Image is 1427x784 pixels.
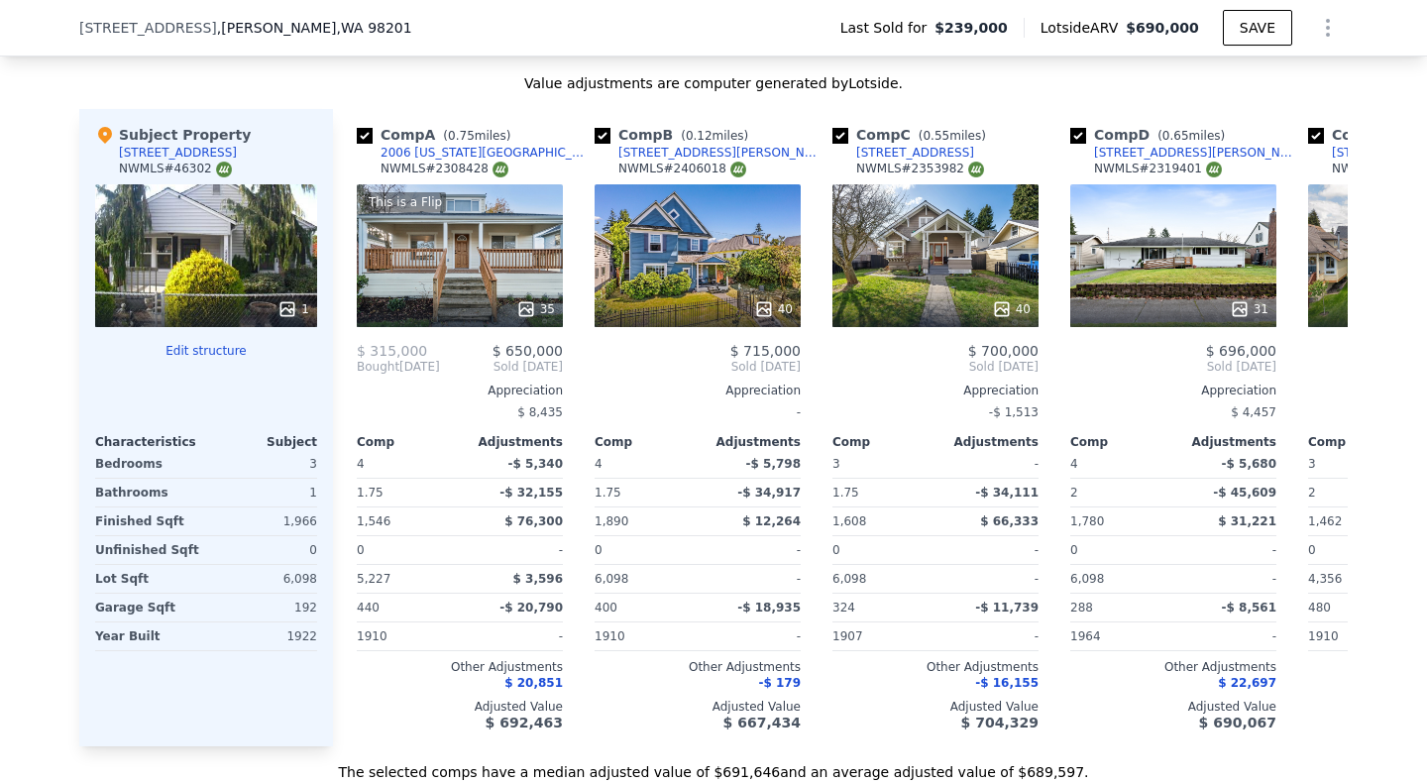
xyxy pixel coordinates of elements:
[1173,434,1276,450] div: Adjustments
[357,699,563,715] div: Adjusted Value
[365,192,446,212] div: This is a Flip
[1070,543,1078,557] span: 0
[119,145,237,161] div: [STREET_ADDRESS]
[95,343,317,359] button: Edit structure
[357,343,427,359] span: $ 315,000
[595,659,801,675] div: Other Adjustments
[79,746,1348,782] div: The selected comps have a median adjusted value of $691,646 and an average adjusted value of $689...
[1070,434,1173,450] div: Comp
[95,507,202,535] div: Finished Sqft
[686,129,713,143] span: 0.12
[1199,715,1276,730] span: $ 690,067
[595,383,801,398] div: Appreciation
[832,359,1039,375] span: Sold [DATE]
[840,18,935,38] span: Last Sold for
[595,601,617,615] span: 400
[513,572,563,586] span: $ 3,596
[832,699,1039,715] div: Adjusted Value
[1041,18,1126,38] span: Lotside ARV
[1070,601,1093,615] span: 288
[1308,8,1348,48] button: Show Options
[493,343,563,359] span: $ 650,000
[1308,434,1411,450] div: Comp
[499,486,563,500] span: -$ 32,155
[1070,572,1104,586] span: 6,098
[504,676,563,690] span: $ 20,851
[95,622,202,650] div: Year Built
[1070,699,1276,715] div: Adjusted Value
[1177,536,1276,564] div: -
[698,434,801,450] div: Adjustments
[210,622,317,650] div: 1922
[517,405,563,419] span: $ 8,435
[448,129,475,143] span: 0.75
[1230,299,1268,319] div: 31
[832,383,1039,398] div: Appreciation
[1308,514,1342,528] span: 1,462
[595,359,801,375] span: Sold [DATE]
[975,676,1039,690] span: -$ 16,155
[832,457,840,471] span: 3
[1094,161,1222,177] div: NWMLS # 2319401
[1231,405,1276,419] span: $ 4,457
[1218,676,1276,690] span: $ 22,697
[1070,359,1276,375] span: Sold [DATE]
[939,450,1039,478] div: -
[1222,457,1276,471] span: -$ 5,680
[975,486,1039,500] span: -$ 34,111
[595,572,628,586] span: 6,098
[1308,572,1342,586] span: 4,356
[975,601,1039,615] span: -$ 11,739
[210,536,317,564] div: 0
[595,125,756,145] div: Comp B
[357,514,390,528] span: 1,546
[357,125,518,145] div: Comp A
[939,622,1039,650] div: -
[737,601,801,615] span: -$ 18,935
[911,129,994,143] span: ( miles)
[742,514,801,528] span: $ 12,264
[464,622,563,650] div: -
[923,129,949,143] span: 0.55
[210,594,317,621] div: 192
[216,162,232,177] img: NWMLS Logo
[595,479,694,506] div: 1.75
[440,359,563,375] span: Sold [DATE]
[1308,457,1316,471] span: 3
[595,145,824,161] a: [STREET_ADDRESS][PERSON_NAME]
[702,536,801,564] div: -
[206,434,317,450] div: Subject
[1308,622,1407,650] div: 1910
[618,145,824,161] div: [STREET_ADDRESS][PERSON_NAME]
[1223,10,1292,46] button: SAVE
[758,676,801,690] span: -$ 179
[832,125,994,145] div: Comp C
[357,543,365,557] span: 0
[595,398,801,426] div: -
[499,601,563,615] span: -$ 20,790
[464,536,563,564] div: -
[357,359,399,375] span: Bought
[504,514,563,528] span: $ 76,300
[460,434,563,450] div: Adjustments
[486,715,563,730] span: $ 692,463
[95,565,202,593] div: Lot Sqft
[702,622,801,650] div: -
[357,601,380,615] span: 440
[357,383,563,398] div: Appreciation
[357,434,460,450] div: Comp
[730,162,746,177] img: NWMLS Logo
[95,536,202,564] div: Unfinished Sqft
[357,479,456,506] div: 1.75
[1070,125,1233,145] div: Comp D
[968,343,1039,359] span: $ 700,000
[595,434,698,450] div: Comp
[832,659,1039,675] div: Other Adjustments
[1070,622,1169,650] div: 1964
[217,18,412,38] span: , [PERSON_NAME]
[934,18,1008,38] span: $239,000
[1070,145,1300,161] a: [STREET_ADDRESS][PERSON_NAME]
[1206,162,1222,177] img: NWMLS Logo
[754,299,793,319] div: 40
[79,18,217,38] span: [STREET_ADDRESS]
